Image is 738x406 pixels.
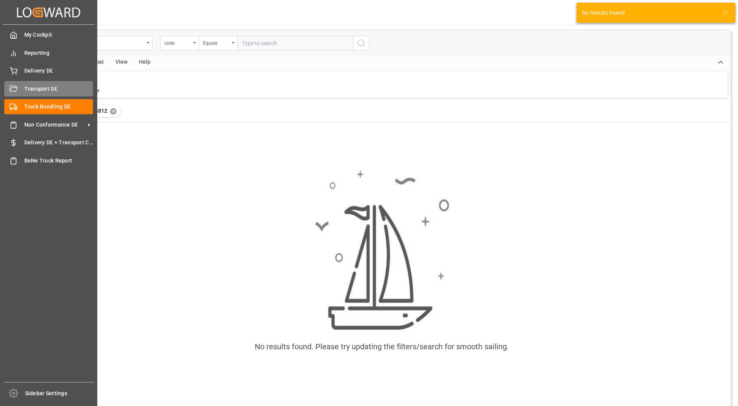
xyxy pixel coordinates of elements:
div: No Results found! [582,9,715,17]
span: Non Conformance DE [24,121,85,129]
button: search button [353,36,369,51]
a: Truck Bundling DE [4,99,93,114]
div: code [164,38,191,47]
span: Truck Bundling DE [24,103,93,111]
a: Transport DE [4,81,93,96]
span: Delivery DE + Transport Cost [24,139,93,147]
a: Delivery DE + Transport Cost [4,135,93,150]
span: Reporting [24,49,93,57]
div: ✕ [110,108,117,115]
div: No results found. Please try updating the filters/search for smooth sailing. [255,341,509,352]
a: My Cockpit [4,27,93,42]
a: Delivery DE [4,63,93,78]
span: BeNe Truck Report [24,157,93,165]
span: Delivery DE [24,67,93,75]
div: Equals [203,38,229,47]
input: Type to search [237,36,353,51]
span: My Cockpit [24,31,93,39]
button: open menu [160,36,199,51]
button: open menu [199,36,237,51]
a: BeNe Truck Report [4,153,93,168]
div: Help [133,56,156,69]
a: Reporting [4,45,93,60]
div: View [110,56,133,69]
span: Sidebar Settings [25,389,94,398]
span: Transport DE [24,85,93,93]
img: smooth_sailing.jpeg [314,169,449,332]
